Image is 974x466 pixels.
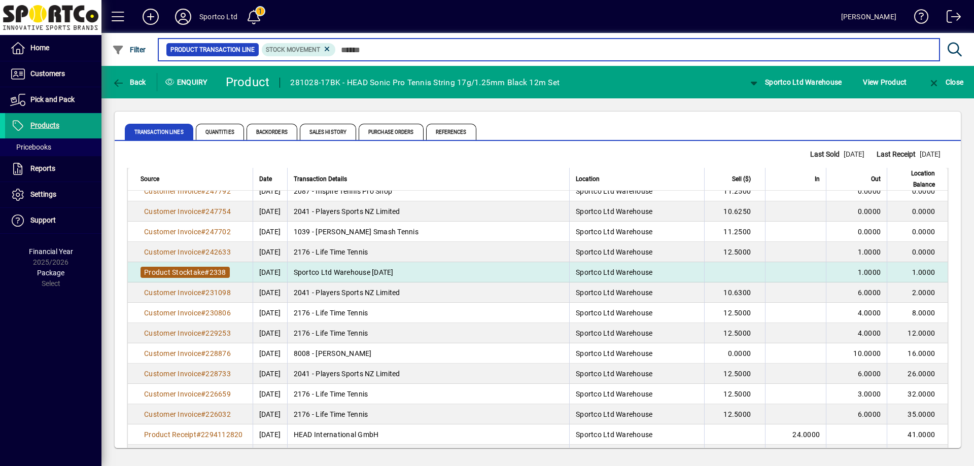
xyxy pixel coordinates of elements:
[858,207,881,216] span: 0.0000
[141,328,234,339] a: Customer Invoice#229253
[287,384,570,404] td: 2176 - Life Time Tennis
[201,329,205,337] span: #
[205,390,231,398] span: 226659
[887,282,948,303] td: 2.0000
[887,424,948,445] td: 41.0000
[5,61,101,87] a: Customers
[5,156,101,182] a: Reports
[5,87,101,113] a: Pick and Pack
[844,150,864,158] span: [DATE]
[29,247,73,256] span: Financial Year
[5,208,101,233] a: Support
[704,201,765,222] td: 10.6250
[205,187,231,195] span: 247792
[732,173,751,185] span: Sell ($)
[887,303,948,323] td: 8.0000
[253,303,287,323] td: [DATE]
[858,228,881,236] span: 0.0000
[704,242,765,262] td: 12.5000
[30,164,55,172] span: Reports
[205,410,231,418] span: 226032
[205,207,231,216] span: 247754
[112,46,146,54] span: Filter
[704,384,765,404] td: 12.5000
[287,181,570,201] td: 2087 - Inspire Tennis Pro Shop
[199,9,237,25] div: Sportco Ltd
[737,73,853,91] app-page-header-button: Change Location
[858,390,881,398] span: 3.0000
[253,323,287,343] td: [DATE]
[266,46,320,53] span: Stock movement
[858,410,881,418] span: 6.0000
[110,73,149,91] button: Back
[205,248,231,256] span: 242633
[287,282,570,303] td: 2041 - Players Sports NZ Limited
[887,323,948,343] td: 12.0000
[141,246,234,258] a: Customer Invoice#242633
[860,73,909,91] button: View Product
[170,45,255,55] span: Product Transaction Line
[210,268,226,276] span: 2338
[576,390,652,398] span: Sportco Ltd Warehouse
[576,187,652,195] span: Sportco Ltd Warehouse
[205,349,231,357] span: 228876
[287,343,570,364] td: 8008 - [PERSON_NAME]
[144,349,201,357] span: Customer Invoice
[253,445,287,465] td: [DATE]
[853,349,881,357] span: 10.0000
[704,445,765,465] td: 11.2500
[704,181,765,201] td: 11.2500
[858,289,881,297] span: 6.0000
[704,364,765,384] td: 12.5000
[576,349,652,357] span: Sportco Ltd Warehouse
[745,73,845,91] button: Sportco Ltd Warehouse
[576,268,652,276] span: Sportco Ltd Warehouse
[290,75,560,91] div: 281028-17BK - HEAD Sonic Pro Tennis String 17g/1.25mm Black 12m Set
[576,309,652,317] span: Sportco Ltd Warehouse
[841,9,896,25] div: [PERSON_NAME]
[287,222,570,242] td: 1039 - [PERSON_NAME] Smash Tennis
[711,173,760,185] div: Sell ($)
[144,431,196,439] span: Product Receipt
[253,201,287,222] td: [DATE]
[887,242,948,262] td: 0.0000
[877,149,920,160] span: Last Receipt
[144,207,201,216] span: Customer Invoice
[144,309,201,317] span: Customer Invoice
[201,431,243,439] span: 2294112820
[887,181,948,201] td: 0.0000
[704,323,765,343] td: 12.5000
[576,431,652,439] span: Sportco Ltd Warehouse
[287,303,570,323] td: 2176 - Life Time Tennis
[287,364,570,384] td: 2041 - Players Sports NZ Limited
[201,248,205,256] span: #
[576,173,600,185] span: Location
[887,445,948,465] td: 17.0000
[576,370,652,378] span: Sportco Ltd Warehouse
[134,8,167,26] button: Add
[858,309,881,317] span: 4.0000
[907,2,929,35] a: Knowledge Base
[863,74,907,90] span: View Product
[287,262,570,282] td: Sportco Ltd Warehouse [DATE]
[939,2,961,35] a: Logout
[858,370,881,378] span: 6.0000
[141,206,234,217] a: Customer Invoice#247754
[253,343,287,364] td: [DATE]
[259,173,281,185] div: Date
[294,173,347,185] span: Transaction Details
[917,73,974,91] app-page-header-button: Close enquiry
[576,410,652,418] span: Sportco Ltd Warehouse
[141,226,234,237] a: Customer Invoice#247702
[101,73,157,91] app-page-header-button: Back
[141,409,234,420] a: Customer Invoice#226032
[141,388,234,400] a: Customer Invoice#226659
[201,187,205,195] span: #
[196,124,244,140] span: Quantities
[205,228,231,236] span: 247702
[30,69,65,78] span: Customers
[253,364,287,384] td: [DATE]
[30,95,75,103] span: Pick and Pack
[201,370,205,378] span: #
[704,404,765,424] td: 12.5000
